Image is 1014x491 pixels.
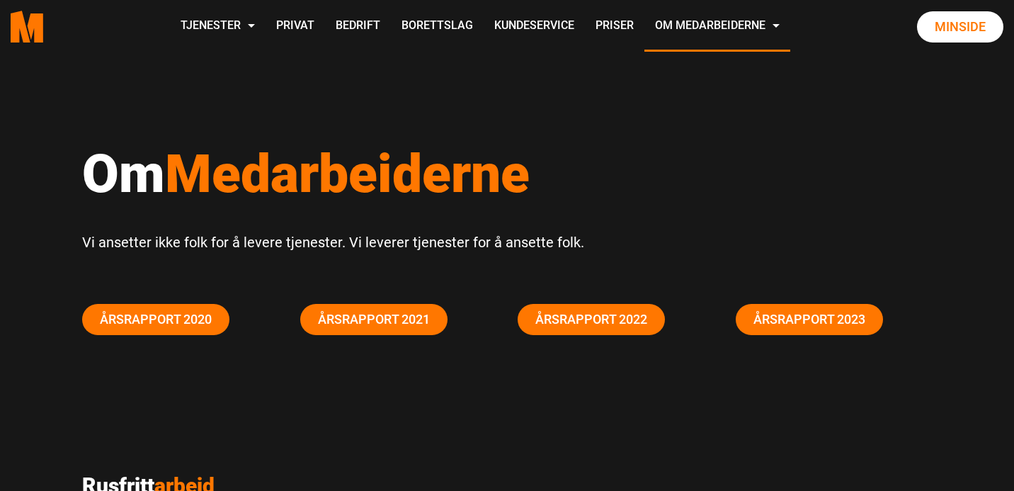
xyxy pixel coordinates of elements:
a: Årsrapport 2020 [82,304,229,335]
h1: Om [82,142,932,205]
p: Vi ansetter ikke folk for å levere tjenester. Vi leverer tjenester for å ansette folk. [82,230,932,254]
a: Om Medarbeiderne [644,1,790,52]
a: Bedrift [325,1,391,52]
a: Tjenester [170,1,266,52]
a: Årsrapport 2022 [518,304,665,335]
a: Årsrapport 2023 [736,304,883,335]
a: Årsrapport 2021 [300,304,448,335]
span: Medarbeiderne [165,142,530,205]
a: Borettslag [391,1,484,52]
a: Priser [585,1,644,52]
a: Kundeservice [484,1,585,52]
a: Minside [917,11,1003,43]
a: Privat [266,1,325,52]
